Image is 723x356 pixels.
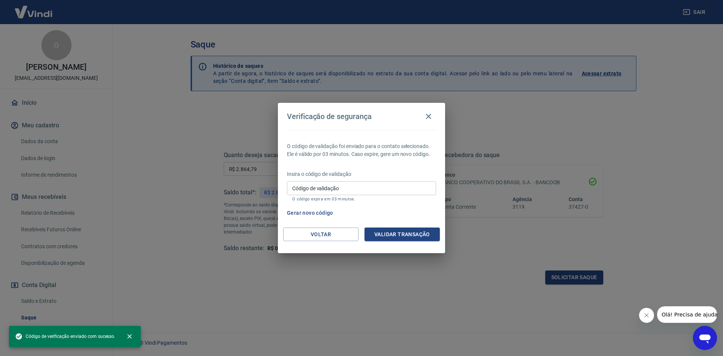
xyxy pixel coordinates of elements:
button: Validar transação [365,228,440,241]
button: Gerar novo código [284,206,336,220]
button: close [121,328,138,345]
iframe: Fechar mensagem [639,308,654,323]
span: Código de verificação enviado com sucesso. [15,333,115,340]
button: Voltar [283,228,358,241]
span: Olá! Precisa de ajuda? [5,5,63,11]
p: O código expira em 03 minutos. [292,197,431,202]
iframe: Botão para abrir a janela de mensagens [693,326,717,350]
h4: Verificação de segurança [287,112,372,121]
p: Insira o código de validação [287,170,436,178]
iframe: Mensagem da empresa [657,306,717,323]
p: O código de validação foi enviado para o contato selecionado. Ele é válido por 03 minutos. Caso e... [287,142,436,158]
